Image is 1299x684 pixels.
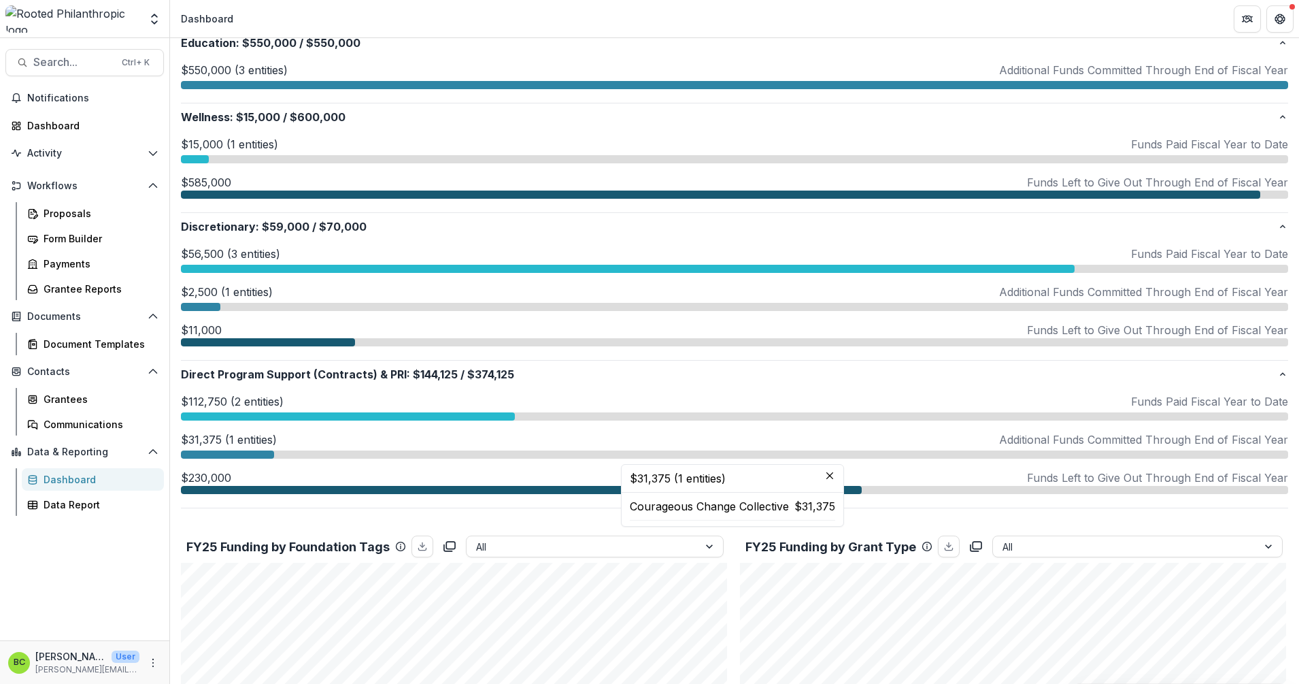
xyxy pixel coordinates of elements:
[44,392,153,406] div: Grantees
[181,218,1277,235] p: Discretionary : $70,000
[44,257,153,271] div: Payments
[181,366,1277,382] p: Direct Program Support (Contracts) & PRI : $374,125
[181,103,1288,131] button: Wellness:$15,000/$600,000
[1131,246,1288,262] p: Funds Paid Fiscal Year to Date
[1266,5,1294,33] button: Get Help
[181,240,1288,360] div: Discretionary:$59,000/$70,000
[27,366,142,378] span: Contacts
[112,651,139,663] p: User
[181,29,1288,56] button: Education:$550,000/$550,000
[22,227,164,250] a: Form Builder
[44,337,153,351] div: Document Templates
[22,253,164,275] a: Payments
[236,109,280,125] span: $15,000
[181,12,233,26] div: Dashboard
[5,306,164,327] button: Open Documents
[181,246,280,262] p: $56,500 (3 entities)
[999,431,1288,448] p: Additional Funds Committed Through End of Fiscal Year
[794,498,835,515] p: $31,375
[5,441,164,463] button: Open Data & Reporting
[630,498,789,515] p: Courageous Change Collective
[181,56,1288,103] div: Education:$550,000/$550,000
[411,536,433,557] button: download
[44,417,153,431] div: Communications
[1131,393,1288,410] p: Funds Paid Fiscal Year to Date
[27,180,142,192] span: Workflows
[119,55,152,70] div: Ctrl + K
[27,93,158,104] span: Notifications
[5,87,164,109] button: Notifications
[181,131,1288,212] div: Wellness:$15,000/$600,000
[1234,5,1261,33] button: Partners
[5,49,164,76] button: Search...
[27,311,142,323] span: Documents
[1027,174,1288,191] p: Funds Left to Give Out Through End of Fiscal Year
[181,109,1277,125] p: Wellness : $600,000
[181,322,222,338] p: $11,000
[413,366,458,382] span: $144,125
[745,538,916,556] p: FY25 Funding by Grant Type
[181,388,1288,508] div: Direct Program Support (Contracts) & PRI:$144,125/$374,125
[938,536,960,557] button: download
[35,649,106,664] p: [PERSON_NAME]
[44,498,153,512] div: Data Report
[181,174,231,191] p: $585,000
[181,393,284,410] p: $112,750 (2 entities)
[44,282,153,296] div: Grantee Reports
[44,206,153,221] div: Proposals
[181,62,288,78] p: $550,000 (3 entities)
[822,468,838,484] button: Close
[22,388,164,410] a: Grantees
[1027,322,1288,338] p: Funds Left to Give Out Through End of Fiscal Year
[181,136,278,152] p: $15,000 (1 entities)
[145,655,161,671] button: More
[262,218,309,235] span: $59,000
[35,664,139,676] p: [PERSON_NAME][EMAIL_ADDRESS][DOMAIN_NAME]
[14,658,25,667] div: Betsy Currie
[22,278,164,300] a: Grantee Reports
[5,361,164,382] button: Open Contacts
[242,35,297,51] span: $550,000
[181,431,277,448] p: $31,375 (1 entities)
[5,175,164,197] button: Open Workflows
[44,472,153,487] div: Dashboard
[181,361,1288,388] button: Direct Program Support (Contracts) & PRI:$144,125/$374,125
[999,62,1288,78] p: Additional Funds Committed Through End of Fiscal Year
[175,9,239,29] nav: breadcrumb
[44,231,153,246] div: Form Builder
[27,118,153,133] div: Dashboard
[186,538,390,556] p: FY25 Funding by Foundation Tags
[5,5,139,33] img: Rooted Philanthropic logo
[965,536,987,557] button: copy to clipboard
[439,536,460,557] button: copy to clipboard
[22,493,164,516] a: Data Report
[27,148,142,159] span: Activity
[22,202,164,225] a: Proposals
[999,284,1288,300] p: Additional Funds Committed Through End of Fiscal Year
[33,56,114,69] span: Search...
[5,114,164,137] a: Dashboard
[22,333,164,355] a: Document Templates
[312,218,316,235] span: /
[299,35,303,51] span: /
[283,109,287,125] span: /
[5,142,164,164] button: Open Activity
[27,446,142,458] span: Data & Reporting
[22,468,164,491] a: Dashboard
[460,366,465,382] span: /
[22,413,164,436] a: Communications
[181,284,273,300] p: $2,500 (1 entities)
[181,470,231,486] p: $230,000
[181,213,1288,240] button: Discretionary:$59,000/$70,000
[145,5,164,33] button: Open entity switcher
[1131,136,1288,152] p: Funds Paid Fiscal Year to Date
[181,35,1277,51] p: Education : $550,000
[1027,470,1288,486] p: Funds Left to Give Out Through End of Fiscal Year
[622,465,843,493] header: $31,375 (1 entities)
